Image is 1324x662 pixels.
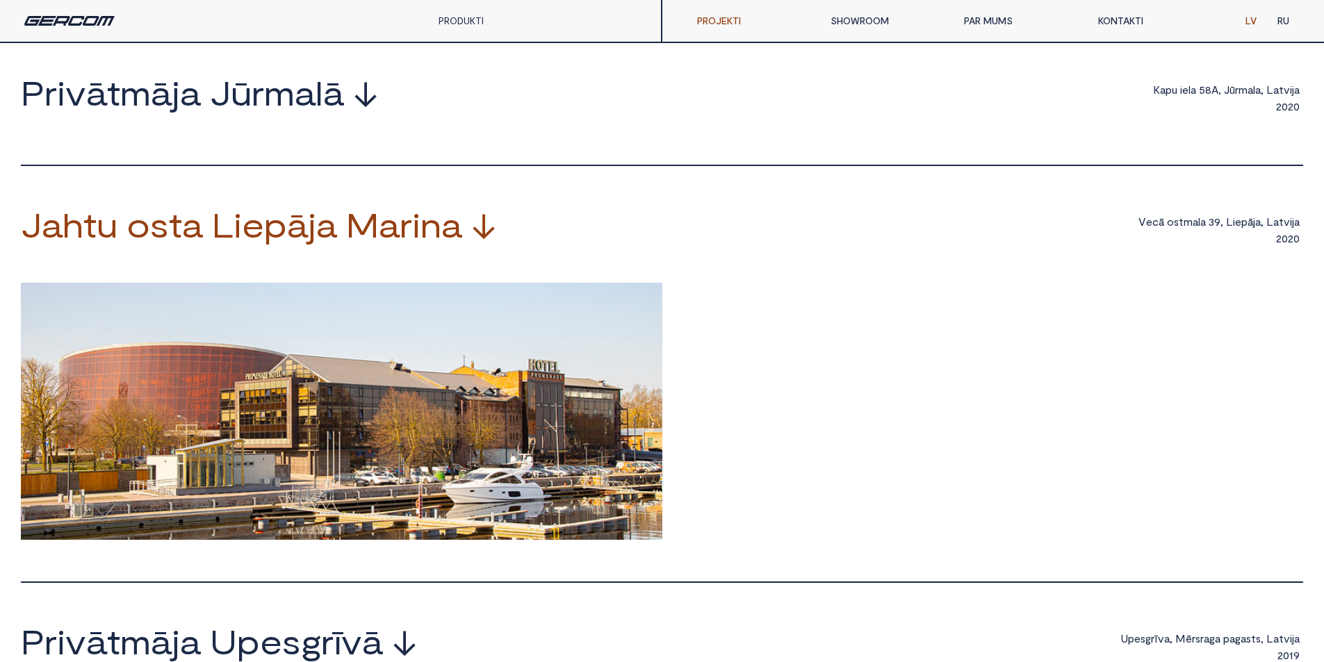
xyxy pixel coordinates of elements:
span: a [1294,83,1300,97]
span: r [1192,631,1195,645]
span: , [1261,631,1264,645]
span: o [126,208,150,241]
span: l [1198,215,1200,229]
span: j [308,208,316,241]
span: p [264,208,287,241]
span: l [316,76,323,109]
span: r [44,624,57,658]
span: ū [231,76,252,109]
span: M [346,208,379,241]
span: 9 [1214,215,1220,229]
a: PROJEKTI [687,7,820,35]
span: J [210,76,231,109]
span: a [1273,83,1279,97]
span: 9 [1293,648,1300,662]
span: , [1220,215,1223,229]
a: KONTAKTI [1088,7,1221,35]
span: v [65,76,86,109]
span: r [44,76,57,109]
span: t [169,208,182,241]
span: i [57,624,65,658]
span: 3 [1209,215,1214,229]
span: s [282,624,301,658]
span: U [210,624,237,658]
span: 8 [1205,83,1211,97]
span: ↓ [471,208,496,241]
span: a [1255,215,1261,229]
span: ī [334,624,341,658]
span: h [63,208,83,241]
span: ā [287,208,308,241]
span: g [1235,631,1241,645]
span: , [1170,631,1172,645]
span: ē [1186,631,1192,645]
span: a [1193,215,1198,229]
span: j [1292,631,1294,645]
span: ā [86,76,107,109]
span: a [379,208,400,241]
span: a [1294,631,1300,645]
span: l [1253,83,1255,97]
span: u [97,208,117,241]
span: n [420,208,441,241]
span: j [172,624,180,658]
span: 0 [1283,648,1289,662]
span: ī [1154,631,1158,645]
span: ā [323,76,344,109]
span: m [1184,215,1193,229]
span: t [1279,215,1284,229]
span: m [1239,83,1248,97]
span: M [1175,631,1186,645]
span: i [234,208,242,241]
span: p [1128,631,1134,645]
span: a [180,76,201,109]
span: ū [1229,83,1235,97]
span: v [1158,631,1164,645]
span: m [264,76,295,109]
span: K [1153,83,1160,97]
span: a [1273,215,1279,229]
span: m [120,624,151,658]
span: t [1279,83,1284,97]
span: ā [1159,215,1164,229]
span: s [1141,631,1145,645]
span: a [1248,83,1253,97]
span: L [212,208,234,241]
span: r [1200,631,1204,645]
span: L [1226,215,1233,229]
span: e [1146,215,1152,229]
span: i [1233,215,1235,229]
span: 5 [1199,83,1205,97]
span: t [1251,631,1256,645]
span: i [1290,215,1292,229]
span: a [316,208,337,241]
span: U [1120,631,1128,645]
span: ā [151,624,172,658]
span: a [182,208,203,241]
span: j [1292,83,1294,97]
span: 2 [1288,99,1293,113]
span: 2 [1277,648,1283,662]
span: v [341,624,362,658]
span: s [1174,215,1179,229]
span: a [1229,631,1235,645]
span: a [180,624,201,658]
span: , [1218,83,1221,97]
span: a [441,208,462,241]
a: PRODUKTI [439,15,484,26]
span: t [83,208,97,241]
span: j [1292,215,1294,229]
span: e [242,208,264,241]
span: g [301,624,321,658]
span: 2 [1276,231,1282,245]
span: a [1204,631,1209,645]
a: LV [1235,7,1267,35]
span: a [1255,83,1261,97]
span: i [57,76,65,109]
span: v [1284,215,1290,229]
a: Privātmāja Upesgrīvā ↓ [21,624,417,661]
span: L [1266,215,1273,229]
span: a [1160,83,1166,97]
span: p [1241,215,1248,229]
span: j [1253,215,1255,229]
